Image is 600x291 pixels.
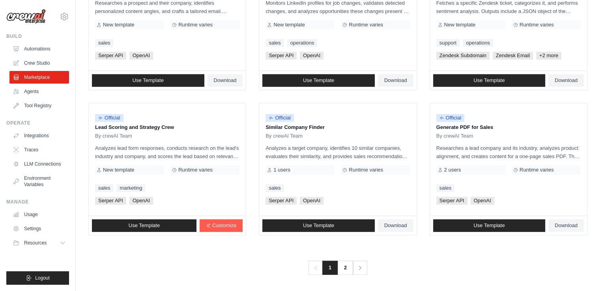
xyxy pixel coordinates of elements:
button: Logout [6,271,69,285]
span: Serper API [265,52,297,60]
img: Logo [6,9,46,24]
a: Integrations [9,129,69,142]
p: Researches a lead company and its industry, analyzes product alignment, and creates content for a... [436,144,581,160]
a: Customize [200,219,243,232]
a: Use Template [262,74,375,87]
span: Runtime varies [349,167,383,173]
span: Use Template [303,77,334,84]
a: Traces [9,144,69,156]
span: Zendesk Subdomain [436,52,490,60]
button: Resources [9,237,69,249]
span: OpenAI [129,52,153,60]
span: New template [103,22,134,28]
a: sales [265,184,284,192]
span: New template [444,22,475,28]
div: Build [6,33,69,39]
span: Runtime varies [520,22,554,28]
span: Serper API [95,197,126,205]
a: marketing [116,184,145,192]
span: New template [273,22,305,28]
span: Download [555,77,578,84]
span: OpenAI [300,52,323,60]
p: Lead Scoring and Strategy Crew [95,123,239,131]
a: Download [378,74,413,87]
span: New template [103,167,134,173]
a: Use Template [262,219,375,232]
a: Usage [9,208,69,221]
span: Use Template [129,222,160,229]
span: Use Template [473,77,505,84]
a: sales [436,184,454,192]
nav: Pagination [308,261,367,275]
span: Official [265,114,294,122]
span: Use Template [473,222,505,229]
a: Settings [9,222,69,235]
span: OpenAI [471,197,494,205]
a: Download [548,219,584,232]
p: Generate PDF for Sales [436,123,581,131]
span: OpenAI [300,197,323,205]
p: Analyzes a target company, identifies 10 similar companies, evaluates their similarity, and provi... [265,144,410,160]
span: Download [384,222,407,229]
span: Serper API [265,197,297,205]
span: OpenAI [129,197,153,205]
a: Download [378,219,413,232]
span: 2 users [444,167,461,173]
span: 1 users [273,167,290,173]
span: Runtime varies [178,167,213,173]
a: Crew Studio [9,57,69,69]
a: sales [95,39,113,47]
a: Use Template [92,74,204,87]
span: Zendesk Email [493,52,533,60]
a: sales [265,39,284,47]
span: By crewAI Team [436,133,473,139]
a: 2 [337,261,353,275]
a: Environment Variables [9,172,69,191]
a: Automations [9,43,69,55]
a: operations [463,39,493,47]
span: +2 more [536,52,561,60]
span: Logout [35,275,50,281]
span: Download [214,77,237,84]
a: Use Template [92,219,196,232]
p: Similar Company Finder [265,123,410,131]
span: Customize [212,222,236,229]
a: Marketplace [9,71,69,84]
a: Use Template [433,219,546,232]
a: Agents [9,85,69,98]
span: By crewAI Team [95,133,132,139]
a: Download [548,74,584,87]
span: Serper API [95,52,126,60]
span: By crewAI Team [265,133,303,139]
a: Download [207,74,243,87]
p: Analyzes lead form responses, conducts research on the lead's industry and company, and scores th... [95,144,239,160]
span: Official [436,114,465,122]
a: LLM Connections [9,158,69,170]
span: Serper API [436,197,467,205]
span: Official [95,114,123,122]
a: sales [95,184,113,192]
span: Use Template [133,77,164,84]
span: 1 [322,261,338,275]
div: Operate [6,120,69,126]
div: Manage [6,199,69,205]
span: Resources [24,240,47,246]
span: Runtime varies [349,22,383,28]
span: Runtime varies [178,22,213,28]
span: Runtime varies [520,167,554,173]
span: Download [384,77,407,84]
a: Use Template [433,74,546,87]
a: operations [287,39,318,47]
span: Use Template [303,222,334,229]
span: Download [555,222,578,229]
a: Tool Registry [9,99,69,112]
a: support [436,39,460,47]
